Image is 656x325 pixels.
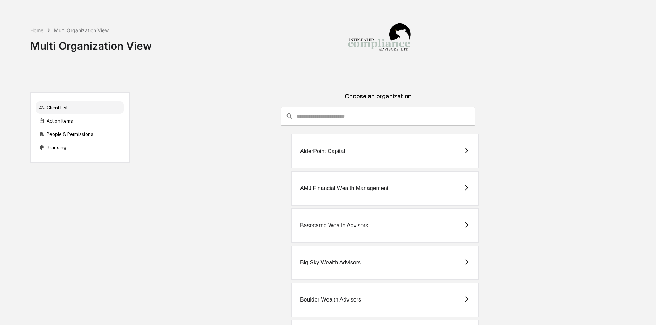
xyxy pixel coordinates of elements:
div: consultant-dashboard__filter-organizations-search-bar [281,107,475,126]
div: Branding [36,141,124,154]
span: Pylon [70,25,85,30]
div: Multi Organization View [54,27,109,33]
div: Boulder Wealth Advisors [300,297,361,303]
div: Basecamp Wealth Advisors [300,222,368,229]
div: People & Permissions [36,128,124,140]
div: Action Items [36,115,124,127]
a: Powered byPylon [49,24,85,30]
div: Home [30,27,43,33]
div: Choose an organization [135,92,621,107]
div: AMJ Financial Wealth Management [300,185,388,192]
div: Big Sky Wealth Advisors [300,260,361,266]
div: Client List [36,101,124,114]
img: Integrated Compliance Advisors [344,6,414,76]
div: Multi Organization View [30,34,152,52]
div: AlderPoint Capital [300,148,345,154]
